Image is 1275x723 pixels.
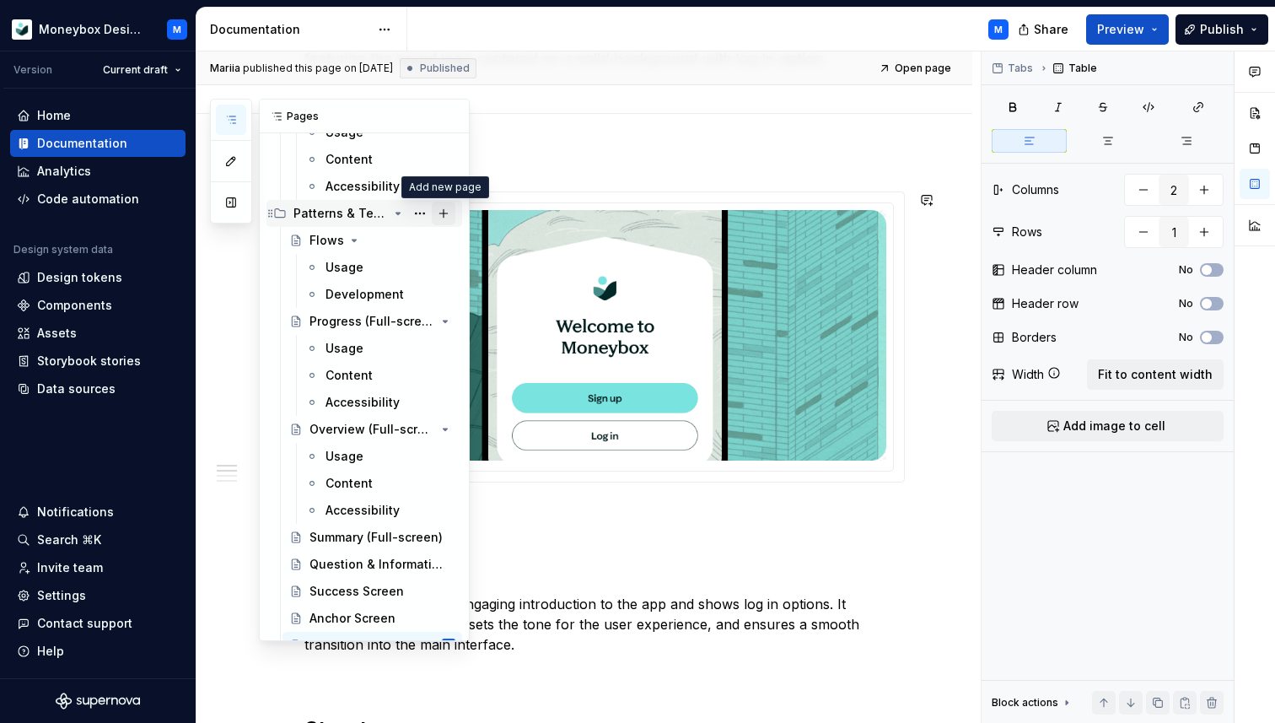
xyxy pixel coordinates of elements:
[37,135,127,152] div: Documentation
[13,243,113,256] div: Design system data
[37,269,122,286] div: Design tokens
[260,100,469,133] div: Pages
[325,151,373,168] div: Content
[1087,359,1224,390] button: Fit to content width
[1200,21,1244,38] span: Publish
[10,186,186,213] a: Code automation
[309,583,404,600] div: Success Screen
[304,553,905,580] h2: Purpose
[3,11,192,47] button: Moneybox Design SystemM
[10,264,186,291] a: Design tokens
[10,499,186,526] button: Notifications
[10,348,186,375] a: Storybook stories
[37,297,112,314] div: Components
[37,643,64,660] div: Help
[37,191,139,208] div: Code automation
[10,526,186,553] button: Search ⌘K
[299,146,462,173] a: Content
[282,605,462,632] a: Anchor Screen
[309,637,395,654] div: Splash Screen
[10,375,186,402] a: Data sources
[37,587,86,604] div: Settings
[173,23,181,36] div: M
[1012,224,1042,240] div: Rows
[325,394,400,411] div: Accessibility
[1008,62,1033,75] span: Tabs
[309,610,395,627] div: Anchor Screen
[10,158,186,185] a: Analytics
[325,259,363,276] div: Usage
[1034,21,1068,38] span: Share
[282,416,462,443] a: Overview (Full-screen)
[39,21,147,38] div: Moneybox Design System
[325,340,363,357] div: Usage
[282,632,462,659] a: Splash ScreenM
[299,470,462,497] a: Content
[10,582,186,609] a: Settings
[282,227,462,254] a: Flows
[103,63,168,77] span: Current draft
[10,610,186,637] button: Contact support
[325,178,400,195] div: Accessibility
[266,200,462,227] div: Patterns & Templates
[1009,14,1079,45] button: Share
[282,524,462,551] a: Summary (Full-screen)
[1179,297,1193,310] label: No
[210,21,369,38] div: Documentation
[10,638,186,665] button: Help
[325,286,404,303] div: Development
[1097,21,1144,38] span: Preview
[299,335,462,362] a: Usage
[309,421,435,438] div: Overview (Full-screen)
[992,696,1058,710] div: Block actions
[325,502,400,519] div: Accessibility
[95,58,189,82] button: Current draft
[10,554,186,581] a: Invite team
[1175,14,1268,45] button: Publish
[1012,181,1059,198] div: Columns
[325,448,363,465] div: Usage
[1063,418,1165,434] span: Add image to cell
[1012,366,1044,383] div: Width
[37,531,101,548] div: Search ⌘K
[37,559,103,576] div: Invite team
[282,578,462,605] a: Success Screen
[37,504,114,521] div: Notifications
[243,62,393,75] div: published this page on [DATE]
[309,232,344,249] div: Flows
[994,23,1003,36] div: M
[895,62,951,75] span: Open page
[1098,366,1213,383] span: Fit to content width
[309,556,449,573] div: Question & Information Flow
[37,163,91,180] div: Analytics
[282,308,462,335] a: Progress (Full-screen)
[12,19,32,40] img: 9de6ca4a-8ec4-4eed-b9a2-3d312393a40a.png
[37,380,116,397] div: Data sources
[420,62,470,75] span: Published
[299,281,462,308] a: Development
[992,691,1073,715] div: Block actions
[401,176,489,198] div: Add new page
[304,594,905,655] p: Provide a brief, visually engaging introduction to the app and shows log in options. It reinforce...
[299,389,462,416] a: Accessibility
[37,107,71,124] div: Home
[1179,331,1193,344] label: No
[299,362,462,389] a: Content
[992,411,1224,441] button: Add image to cell
[874,57,959,80] a: Open page
[10,130,186,157] a: Documentation
[56,693,140,710] svg: Supernova Logo
[13,63,52,77] div: Version
[1012,329,1057,346] div: Borders
[1086,14,1169,45] button: Preview
[1179,263,1193,277] label: No
[10,292,186,319] a: Components
[293,205,388,222] div: Patterns & Templates
[987,57,1041,80] button: Tabs
[210,62,240,75] span: Mariia
[10,102,186,129] a: Home
[299,173,462,200] a: Accessibility
[325,367,373,384] div: Content
[282,551,462,578] a: Question & Information Flow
